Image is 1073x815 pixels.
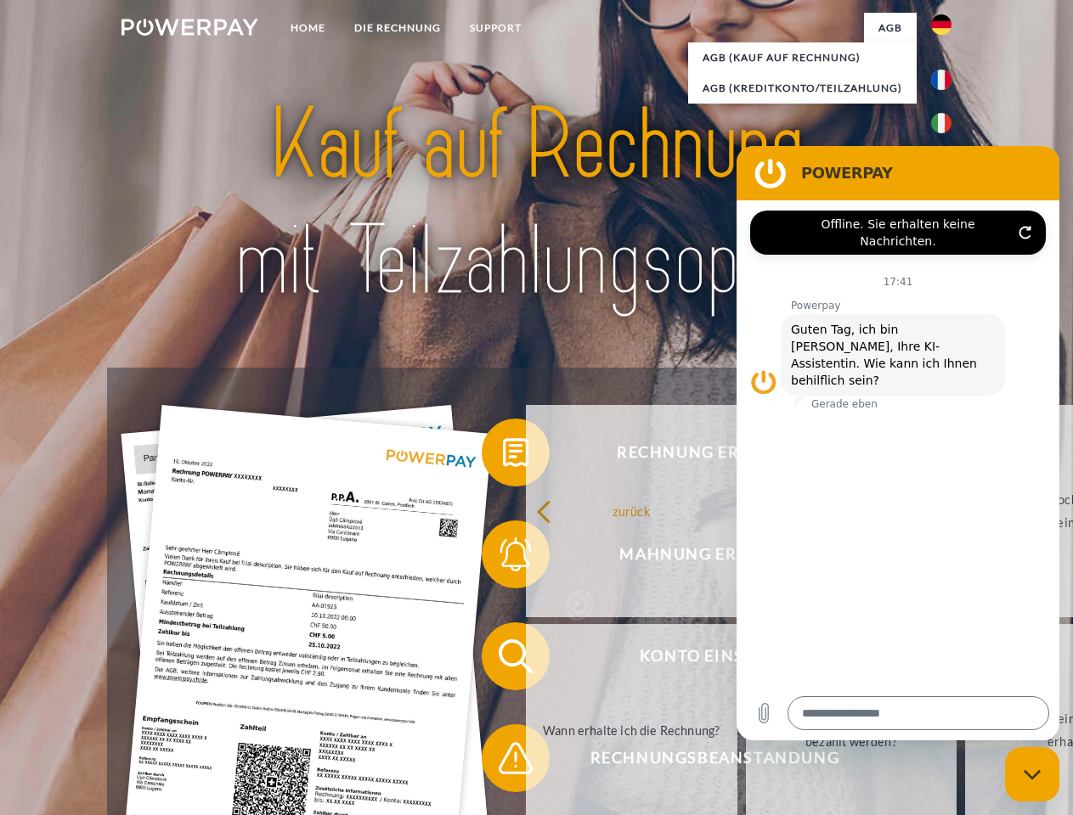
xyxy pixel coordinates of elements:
[737,146,1059,740] iframe: Messaging-Fenster
[536,718,727,741] div: Wann erhalte ich die Rechnung?
[536,499,727,522] div: zurück
[482,622,923,690] button: Konto einsehen
[864,13,917,43] a: agb
[455,13,536,43] a: SUPPORT
[340,13,455,43] a: DIE RECHNUNG
[162,81,911,325] img: title-powerpay_de.svg
[1005,747,1059,801] iframe: Schaltfläche zum Öffnen des Messaging-Fensters; Konversation läuft
[482,724,923,792] button: Rechnungsbeanstandung
[482,419,923,486] button: Rechnung erhalten?
[688,42,917,73] a: AGB (Kauf auf Rechnung)
[494,533,537,576] img: qb_bell.svg
[494,635,537,677] img: qb_search.svg
[276,13,340,43] a: Home
[688,73,917,104] a: AGB (Kreditkonto/Teilzahlung)
[931,14,952,35] img: de
[494,431,537,474] img: qb_bill.svg
[931,113,952,133] img: it
[931,70,952,90] img: fr
[494,737,537,779] img: qb_warning.svg
[121,19,258,36] img: logo-powerpay-white.svg
[482,520,923,588] button: Mahnung erhalten?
